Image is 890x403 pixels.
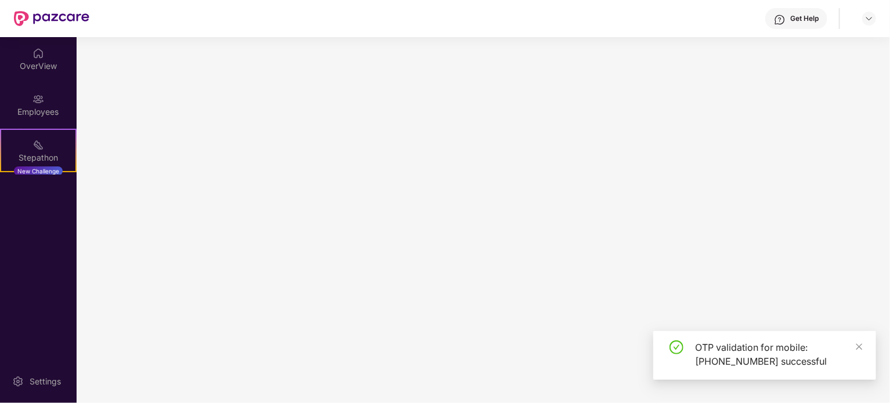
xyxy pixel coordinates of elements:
[14,166,63,176] div: New Challenge
[695,340,862,368] div: OTP validation for mobile: [PHONE_NUMBER] successful
[26,376,64,387] div: Settings
[774,14,786,26] img: svg+xml;base64,PHN2ZyBpZD0iSGVscC0zMngzMiIgeG1sbnM9Imh0dHA6Ly93d3cudzMub3JnLzIwMDAvc3ZnIiB3aWR0aD...
[1,152,75,164] div: Stepathon
[32,139,44,151] img: svg+xml;base64,PHN2ZyB4bWxucz0iaHR0cDovL3d3dy53My5vcmcvMjAwMC9zdmciIHdpZHRoPSIyMSIgaGVpZ2h0PSIyMC...
[864,14,874,23] img: svg+xml;base64,PHN2ZyBpZD0iRHJvcGRvd24tMzJ4MzIiIHhtbG5zPSJodHRwOi8vd3d3LnczLm9yZy8yMDAwL3N2ZyIgd2...
[855,343,863,351] span: close
[14,11,89,26] img: New Pazcare Logo
[32,48,44,59] img: svg+xml;base64,PHN2ZyBpZD0iSG9tZSIgeG1sbnM9Imh0dHA6Ly93d3cudzMub3JnLzIwMDAvc3ZnIiB3aWR0aD0iMjAiIG...
[670,340,683,354] span: check-circle
[32,93,44,105] img: svg+xml;base64,PHN2ZyBpZD0iRW1wbG95ZWVzIiB4bWxucz0iaHR0cDovL3d3dy53My5vcmcvMjAwMC9zdmciIHdpZHRoPS...
[790,14,819,23] div: Get Help
[12,376,24,387] img: svg+xml;base64,PHN2ZyBpZD0iU2V0dGluZy0yMHgyMCIgeG1sbnM9Imh0dHA6Ly93d3cudzMub3JnLzIwMDAvc3ZnIiB3aW...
